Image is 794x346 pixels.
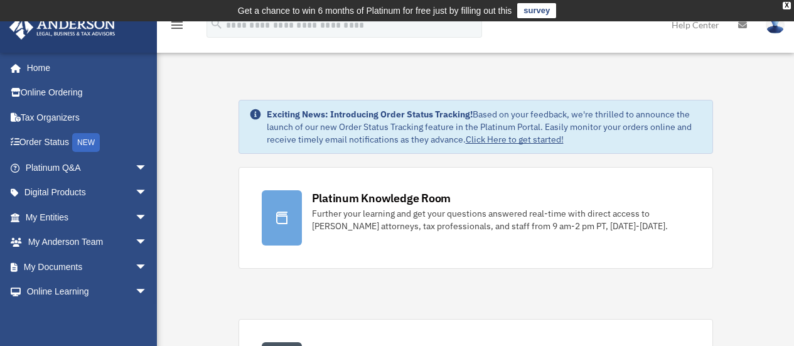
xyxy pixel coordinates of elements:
span: arrow_drop_down [135,205,160,230]
div: Based on your feedback, we're thrilled to announce the launch of our new Order Status Tracking fe... [267,108,702,146]
a: My Documentsarrow_drop_down [9,254,166,279]
a: Tax Organizers [9,105,166,130]
span: arrow_drop_down [135,230,160,256]
i: menu [169,18,185,33]
a: Platinum Q&Aarrow_drop_down [9,155,166,180]
span: arrow_drop_down [135,254,160,280]
span: arrow_drop_down [135,155,160,181]
a: menu [169,22,185,33]
a: Home [9,55,160,80]
div: NEW [72,133,100,152]
a: My Anderson Teamarrow_drop_down [9,230,166,255]
a: Click Here to get started! [466,134,564,145]
a: My Entitiesarrow_drop_down [9,205,166,230]
a: Order StatusNEW [9,130,166,156]
a: Platinum Knowledge Room Further your learning and get your questions answered real-time with dire... [239,167,713,269]
div: close [783,2,791,9]
i: search [210,17,223,31]
strong: Exciting News: Introducing Order Status Tracking! [267,109,473,120]
a: Online Learningarrow_drop_down [9,279,166,305]
div: Further your learning and get your questions answered real-time with direct access to [PERSON_NAM... [312,207,690,232]
span: arrow_drop_down [135,279,160,305]
img: User Pic [766,16,785,34]
a: Digital Productsarrow_drop_down [9,180,166,205]
a: Online Ordering [9,80,166,105]
img: Anderson Advisors Platinum Portal [6,15,119,40]
a: survey [517,3,556,18]
span: arrow_drop_down [135,180,160,206]
div: Get a chance to win 6 months of Platinum for free just by filling out this [238,3,512,18]
div: Platinum Knowledge Room [312,190,451,206]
